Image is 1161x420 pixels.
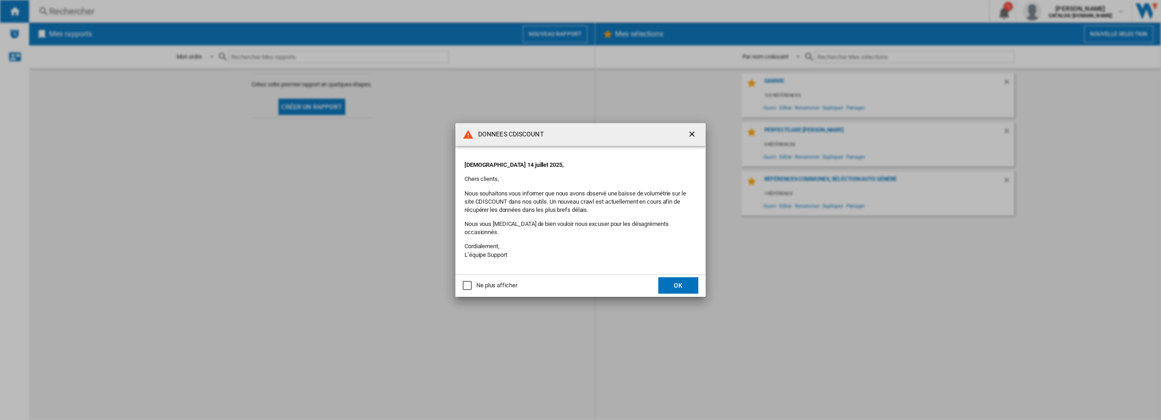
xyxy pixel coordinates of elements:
strong: [DEMOGRAPHIC_DATA] 14 juillet 2025, [464,161,564,168]
p: Nous vous [MEDICAL_DATA] de bien vouloir nous excuser pour les désagréments occasionnés. [464,220,697,236]
button: OK [658,277,698,294]
div: Ne plus afficher [476,281,517,290]
button: getI18NText('BUTTONS.CLOSE_DIALOG') [684,125,702,144]
p: Cordialement, L’équipe Support [464,242,697,259]
h4: DONNEES CDISCOUNT [474,130,544,139]
ng-md-icon: getI18NText('BUTTONS.CLOSE_DIALOG') [687,130,698,140]
p: Nous souhaitons vous informer que nous avons observé une baisse de volumétrie sur le site CDISCOU... [464,190,697,215]
p: Chers clients, [464,175,697,183]
md-checkbox: Ne plus afficher [463,281,517,290]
